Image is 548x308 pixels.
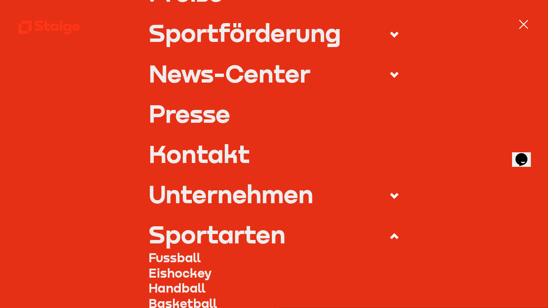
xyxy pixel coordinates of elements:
[149,182,313,206] div: Unternehmen
[149,281,400,296] a: Handball
[512,141,539,167] iframe: chat widget
[149,101,400,126] a: Presse
[149,250,400,266] a: Fussball
[149,21,341,45] div: Sportförderung
[149,61,310,86] div: News-Center
[149,222,286,246] div: Sportarten
[149,266,400,281] a: Eishockey
[149,142,400,166] a: Kontakt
